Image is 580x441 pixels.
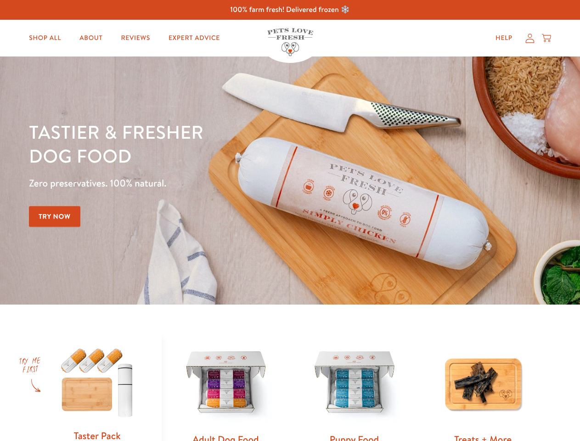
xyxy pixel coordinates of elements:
p: Zero preservatives. 100% natural. [29,175,377,192]
a: Try Now [29,206,80,227]
h1: Tastier & fresher dog food [29,120,377,168]
a: Expert Advice [161,29,227,47]
a: Help [488,29,520,47]
img: Pets Love Fresh [267,28,313,56]
a: About [72,29,110,47]
a: Shop All [22,29,68,47]
a: Reviews [113,29,157,47]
